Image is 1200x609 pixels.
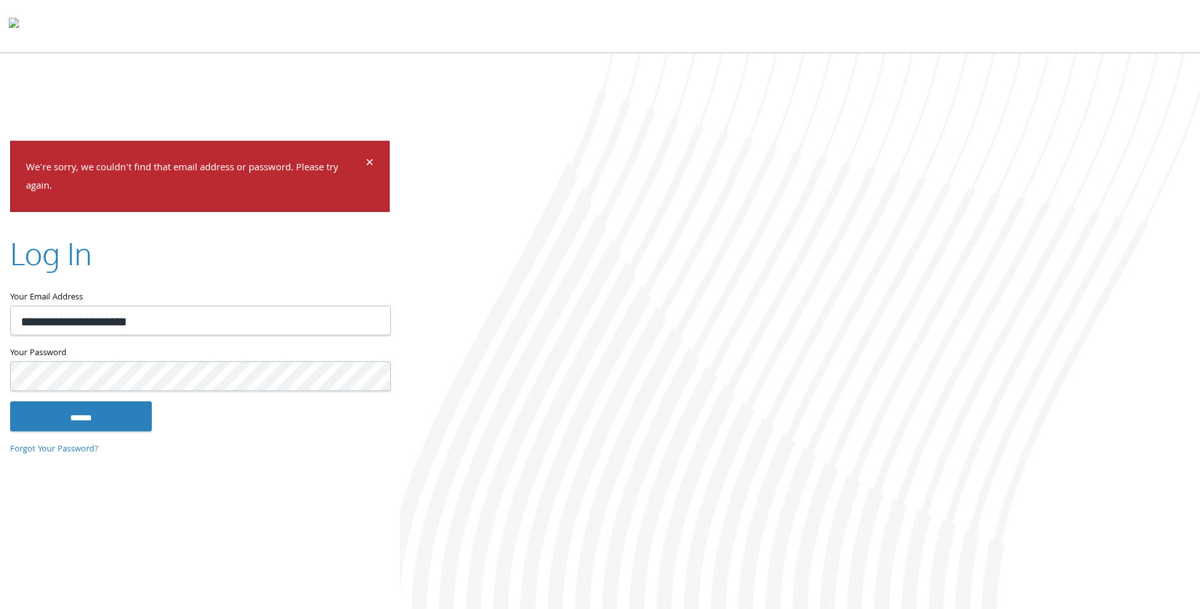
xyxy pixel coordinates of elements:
span: × [366,152,374,177]
p: We're sorry, we couldn't find that email address or password. Please try again. [26,160,364,196]
label: Your Password [10,345,390,361]
a: Forgot Your Password? [10,443,99,456]
h2: Log In [10,232,92,274]
img: todyl-logo-dark.svg [9,13,19,39]
button: Dismiss alert [366,157,374,172]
